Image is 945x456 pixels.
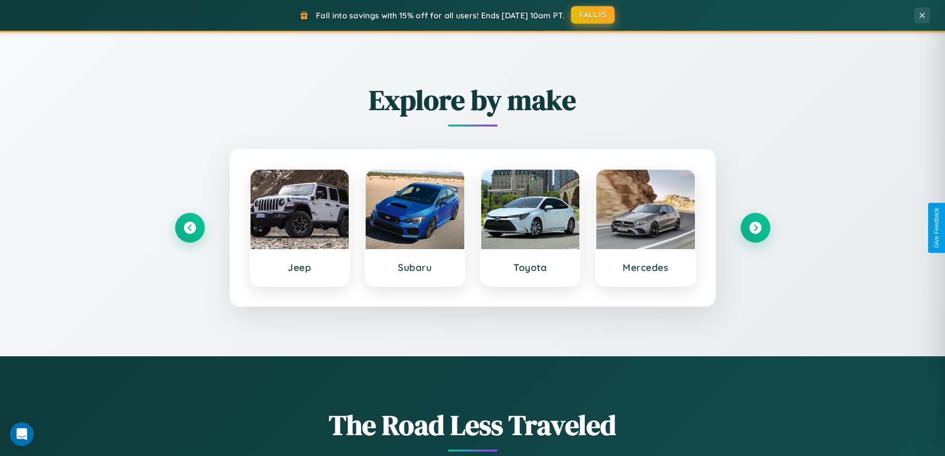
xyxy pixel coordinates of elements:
[606,261,685,273] h3: Mercedes
[175,81,770,119] h2: Explore by make
[491,261,570,273] h3: Toyota
[316,10,565,20] span: Fall into savings with 15% off for all users! Ends [DATE] 10am PT.
[376,261,454,273] h3: Subaru
[933,208,940,248] div: Give Feedback
[571,6,615,24] button: FALL15
[10,422,34,446] div: Open Intercom Messenger
[175,406,770,444] h1: The Road Less Traveled
[260,261,339,273] h3: Jeep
